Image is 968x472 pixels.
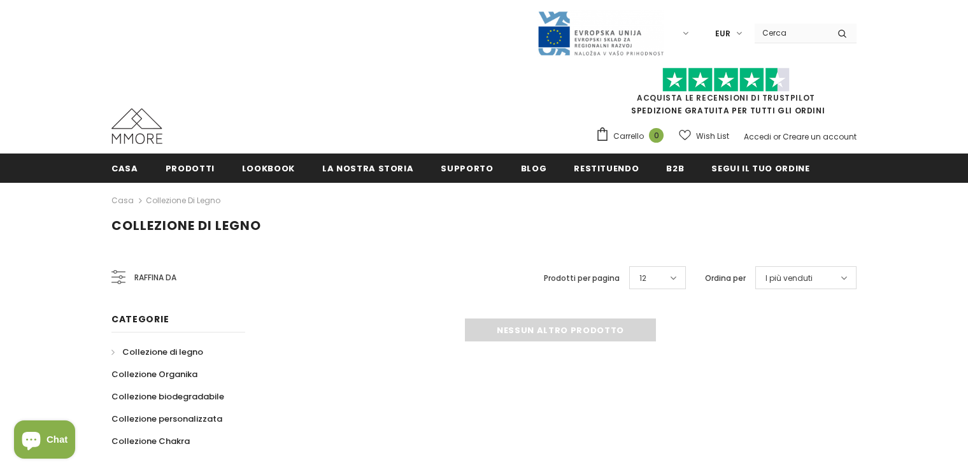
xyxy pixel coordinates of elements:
[662,68,790,92] img: Fidati di Pilot Stars
[111,193,134,208] a: Casa
[595,127,670,146] a: Carrello 0
[111,435,190,447] span: Collezione Chakra
[441,162,493,175] span: supporto
[111,413,222,425] span: Collezione personalizzata
[755,24,828,42] input: Search Site
[711,162,809,175] span: Segui il tuo ordine
[574,154,639,182] a: Restituendo
[574,162,639,175] span: Restituendo
[637,92,815,103] a: Acquista le recensioni di TrustPilot
[134,271,176,285] span: Raffina da
[666,162,684,175] span: B2B
[705,272,746,285] label: Ordina per
[441,154,493,182] a: supporto
[111,390,224,403] span: Collezione biodegradabile
[111,108,162,144] img: Casi MMORE
[111,385,224,408] a: Collezione biodegradabile
[679,125,729,147] a: Wish List
[521,154,547,182] a: Blog
[122,346,203,358] span: Collezione di legno
[715,27,730,40] span: EUR
[242,162,295,175] span: Lookbook
[111,154,138,182] a: Casa
[242,154,295,182] a: Lookbook
[111,408,222,430] a: Collezione personalizzata
[711,154,809,182] a: Segui il tuo ordine
[322,162,413,175] span: La nostra storia
[783,131,857,142] a: Creare un account
[773,131,781,142] span: or
[166,154,215,182] a: Prodotti
[521,162,547,175] span: Blog
[666,154,684,182] a: B2B
[111,341,203,363] a: Collezione di legno
[111,313,169,325] span: Categorie
[10,420,79,462] inbox-online-store-chat: Shopify online store chat
[166,162,215,175] span: Prodotti
[146,195,220,206] a: Collezione di legno
[765,272,813,285] span: I più venduti
[111,217,261,234] span: Collezione di legno
[613,130,644,143] span: Carrello
[537,27,664,38] a: Javni Razpis
[649,128,664,143] span: 0
[111,363,197,385] a: Collezione Organika
[696,130,729,143] span: Wish List
[544,272,620,285] label: Prodotti per pagina
[322,154,413,182] a: La nostra storia
[111,430,190,452] a: Collezione Chakra
[639,272,646,285] span: 12
[595,73,857,116] span: SPEDIZIONE GRATUITA PER TUTTI GLI ORDINI
[111,368,197,380] span: Collezione Organika
[111,162,138,175] span: Casa
[744,131,771,142] a: Accedi
[537,10,664,57] img: Javni Razpis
